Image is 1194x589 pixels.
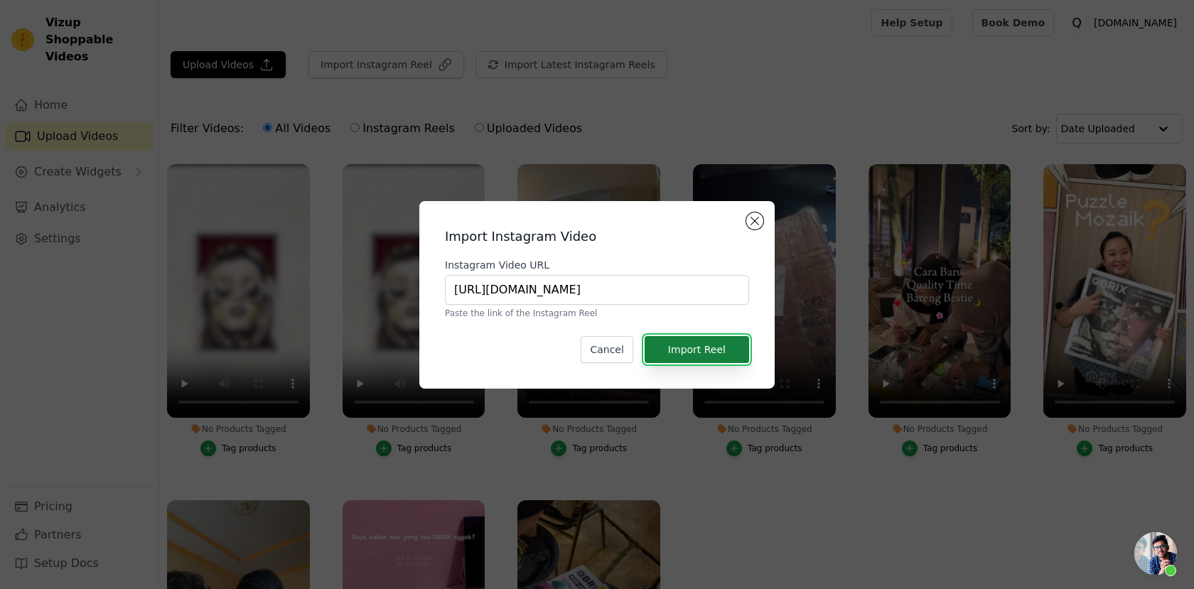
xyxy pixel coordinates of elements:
div: Открытый чат [1134,532,1177,575]
input: https://www.instagram.com/reel/ABC123/ [445,275,749,305]
label: Instagram Video URL [445,258,749,272]
p: Paste the link of the Instagram Reel [445,308,749,319]
button: Close modal [746,212,763,229]
button: Cancel [581,336,633,363]
h2: Import Instagram Video [445,227,749,247]
button: Import Reel [645,336,749,363]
